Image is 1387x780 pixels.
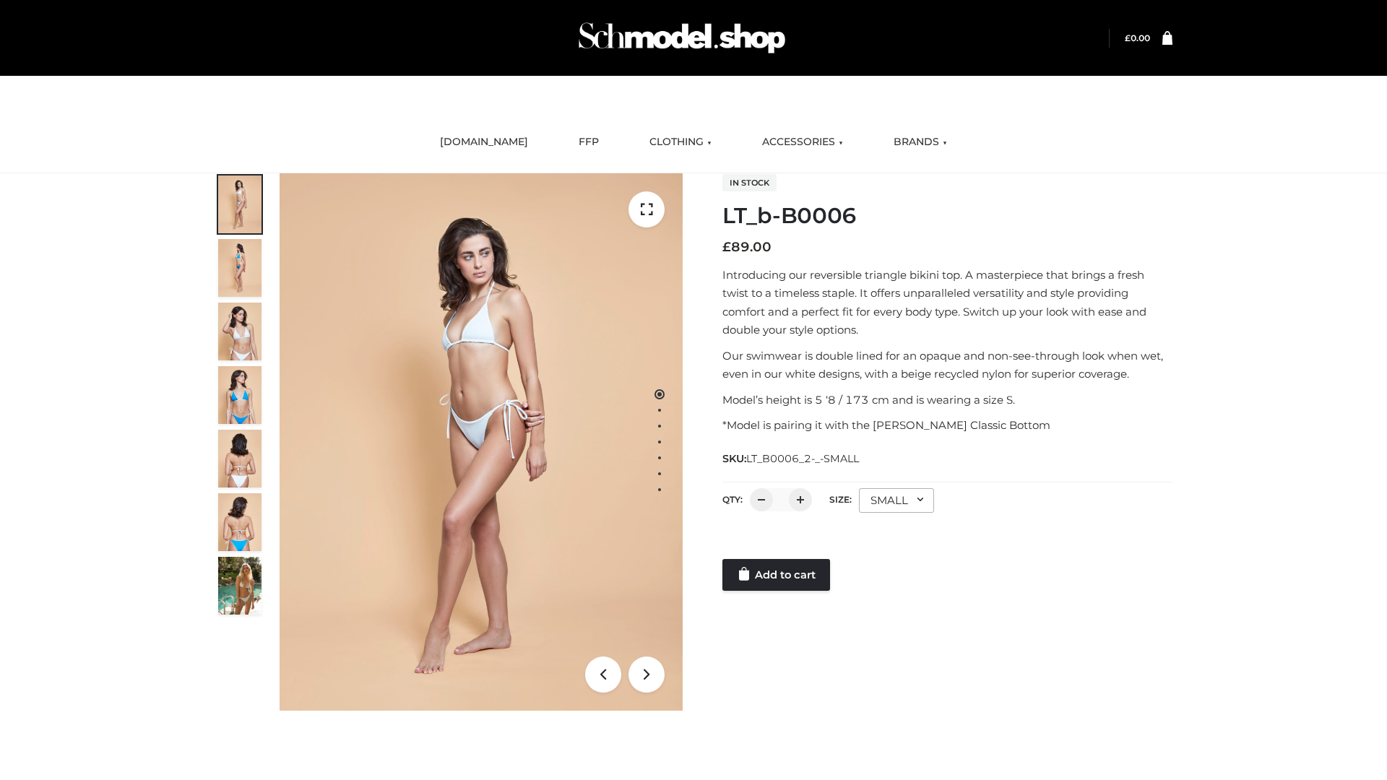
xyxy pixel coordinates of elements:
[218,557,262,615] img: Arieltop_CloudNine_AzureSky2.jpg
[751,126,854,158] a: ACCESSORIES
[746,452,859,465] span: LT_B0006_2-_-SMALL
[829,494,852,505] label: Size:
[218,493,262,551] img: ArielClassicBikiniTop_CloudNine_AzureSky_OW114ECO_8-scaled.jpg
[722,416,1172,435] p: *Model is pairing it with the [PERSON_NAME] Classic Bottom
[280,173,683,711] img: ArielClassicBikiniTop_CloudNine_AzureSky_OW114ECO_1
[722,494,743,505] label: QTY:
[218,175,262,233] img: ArielClassicBikiniTop_CloudNine_AzureSky_OW114ECO_1-scaled.jpg
[1125,32,1150,43] a: £0.00
[883,126,958,158] a: BRANDS
[218,430,262,487] img: ArielClassicBikiniTop_CloudNine_AzureSky_OW114ECO_7-scaled.jpg
[722,391,1172,409] p: Model’s height is 5 ‘8 / 173 cm and is wearing a size S.
[1125,32,1150,43] bdi: 0.00
[722,203,1172,229] h1: LT_b-B0006
[722,239,731,255] span: £
[218,303,262,360] img: ArielClassicBikiniTop_CloudNine_AzureSky_OW114ECO_3-scaled.jpg
[639,126,722,158] a: CLOTHING
[574,9,790,66] img: Schmodel Admin 964
[722,559,830,591] a: Add to cart
[429,126,539,158] a: [DOMAIN_NAME]
[722,239,772,255] bdi: 89.00
[568,126,610,158] a: FFP
[722,347,1172,383] p: Our swimwear is double lined for an opaque and non-see-through look when wet, even in our white d...
[722,174,777,191] span: In stock
[859,488,934,513] div: SMALL
[218,366,262,424] img: ArielClassicBikiniTop_CloudNine_AzureSky_OW114ECO_4-scaled.jpg
[218,239,262,297] img: ArielClassicBikiniTop_CloudNine_AzureSky_OW114ECO_2-scaled.jpg
[1125,32,1131,43] span: £
[722,450,860,467] span: SKU:
[722,266,1172,339] p: Introducing our reversible triangle bikini top. A masterpiece that brings a fresh twist to a time...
